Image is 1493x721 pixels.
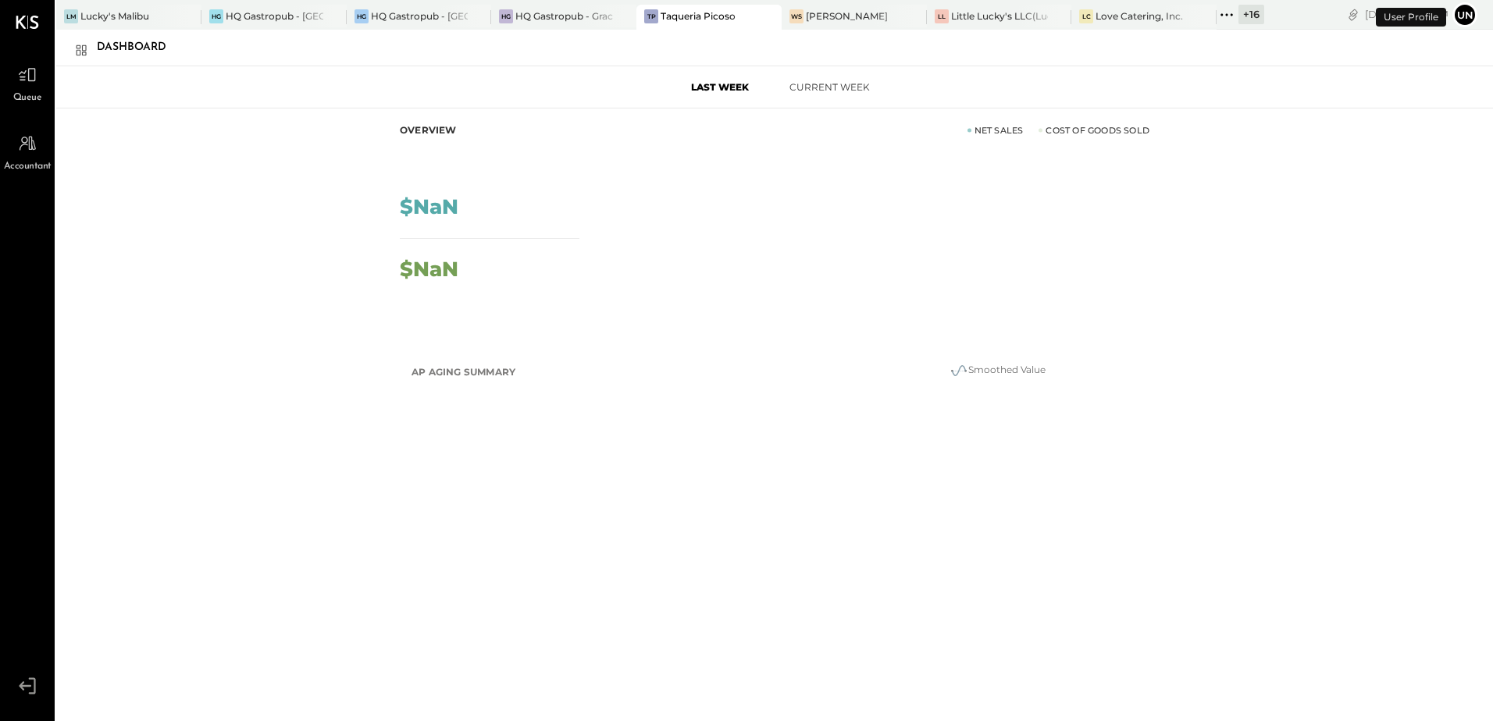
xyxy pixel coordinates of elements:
div: HQ Gastropub - [GEOGRAPHIC_DATA] [226,9,323,23]
div: User Profile [1376,8,1446,27]
div: Net Sales [967,124,1024,137]
div: Overview [400,124,457,137]
div: LM [64,9,78,23]
div: Dashboard [97,35,182,60]
div: Cost of Goods Sold [1039,124,1149,137]
div: HQ Gastropub - [GEOGRAPHIC_DATA] [371,9,469,23]
div: LC [1079,9,1093,23]
div: HG [355,9,369,23]
div: TP [644,9,658,23]
div: HG [499,9,513,23]
div: Smoothed Value [841,361,1153,380]
div: $NaN [400,197,458,217]
div: $NaN [400,259,458,279]
button: Last Week [665,74,775,100]
div: Little Lucky's LLC(Lucky's Soho) [951,9,1049,23]
div: [DATE] [1365,7,1448,22]
div: HQ Gastropub - Graceland Speakeasy [515,9,613,23]
div: [PERSON_NAME] [806,9,888,23]
span: Accountant [4,160,52,174]
h2: AP Aging Summary [412,358,515,386]
span: Queue [13,91,42,105]
a: Accountant [1,129,54,174]
div: LL [935,9,949,23]
div: Love Catering, Inc. [1096,9,1183,23]
div: Taqueria Picoso [661,9,736,23]
div: WS [789,9,804,23]
button: un [1452,2,1477,27]
div: + 16 [1238,5,1264,24]
div: copy link [1345,6,1361,23]
div: Lucky's Malibu [80,9,149,23]
a: Queue [1,60,54,105]
button: Current Week [775,74,884,100]
div: HG [209,9,223,23]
